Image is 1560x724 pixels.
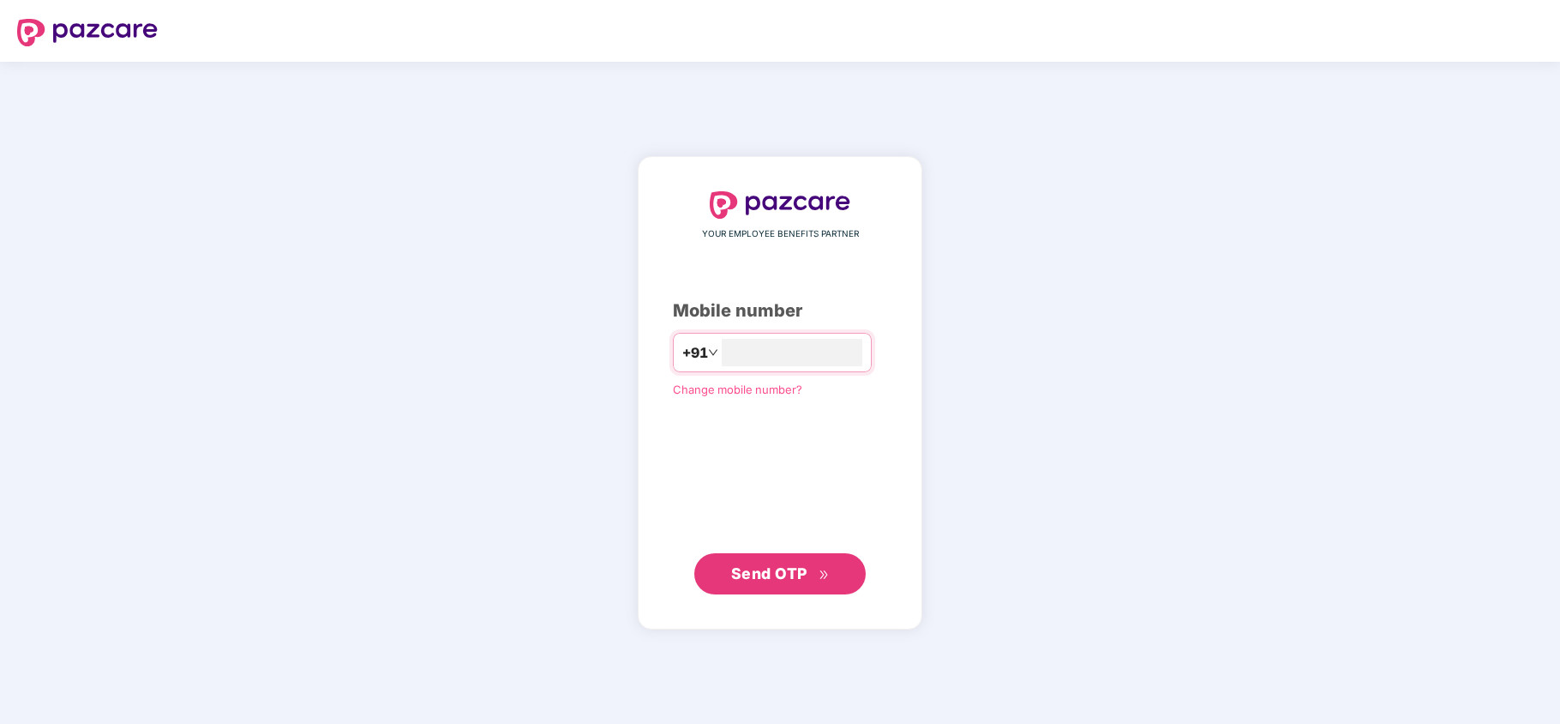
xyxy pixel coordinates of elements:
[673,383,802,396] a: Change mobile number?
[702,227,859,241] span: YOUR EMPLOYEE BENEFITS PARTNER
[17,19,158,46] img: logo
[731,564,807,582] span: Send OTP
[673,298,887,324] div: Mobile number
[708,347,718,358] span: down
[819,570,830,581] span: double-right
[682,342,708,364] span: +91
[710,191,850,219] img: logo
[694,553,866,594] button: Send OTPdouble-right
